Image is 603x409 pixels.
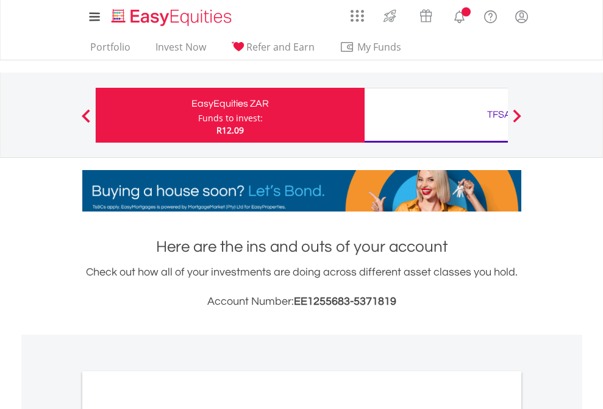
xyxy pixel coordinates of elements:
[246,40,315,54] span: Refer and Earn
[216,124,244,136] span: R12.09
[85,41,135,60] a: Portfolio
[416,6,436,26] img: vouchers-v2.svg
[351,9,364,23] img: grid-menu-icon.svg
[444,3,475,27] a: Notifications
[82,170,521,212] img: EasyMortage Promotion Banner
[109,7,237,27] img: EasyEquities_Logo.png
[82,293,521,310] h3: Account Number:
[506,3,537,30] a: My Profile
[294,296,396,307] span: EE1255683-5371819
[103,95,357,112] div: EasyEquities ZAR
[151,41,211,60] a: Invest Now
[340,39,419,55] span: My Funds
[380,6,400,26] img: thrive-v2.svg
[82,236,521,258] h1: Here are the ins and outs of your account
[107,3,237,27] a: Home page
[408,3,444,26] a: Vouchers
[82,264,521,310] div: Check out how all of your investments are doing across different asset classes you hold.
[475,3,506,27] a: FAQ's and Support
[343,3,372,23] a: AppsGrid
[226,41,319,60] a: Refer and Earn
[198,112,263,124] div: Funds to invest:
[74,115,98,127] button: Previous
[505,115,529,127] button: Next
